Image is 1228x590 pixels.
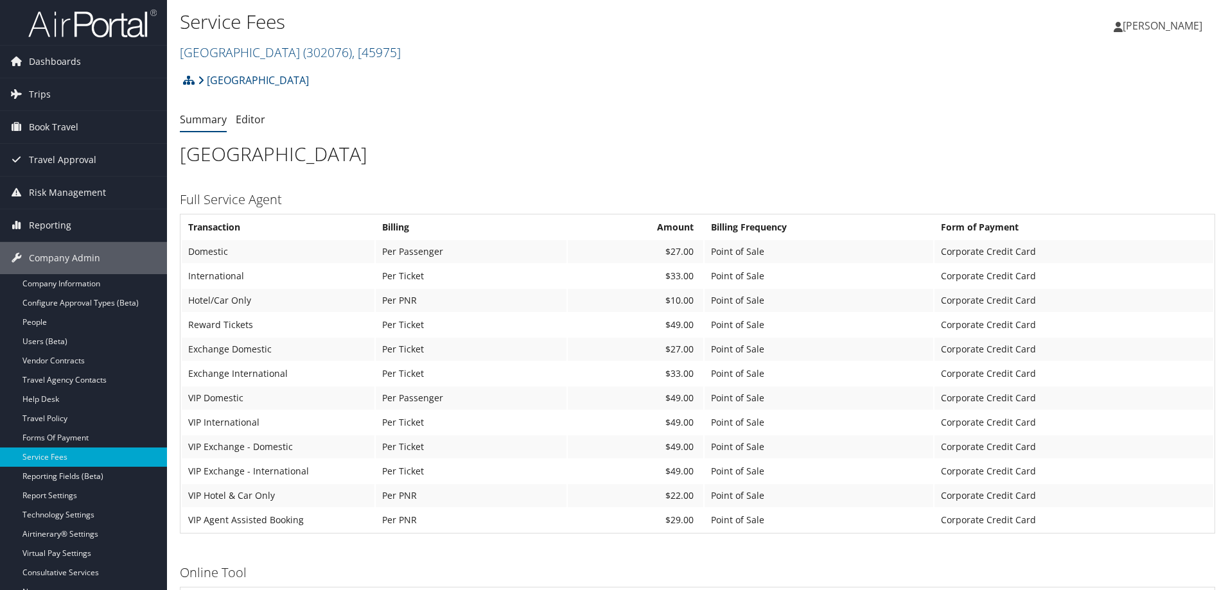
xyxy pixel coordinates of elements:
[198,67,309,93] a: [GEOGRAPHIC_DATA]
[705,411,933,434] td: Point of Sale
[182,484,374,507] td: VIP Hotel & Car Only
[376,313,566,336] td: Per Ticket
[182,460,374,483] td: VIP Exchange - International
[934,460,1213,483] td: Corporate Credit Card
[568,313,704,336] td: $49.00
[29,177,106,209] span: Risk Management
[376,240,566,263] td: Per Passenger
[29,46,81,78] span: Dashboards
[568,289,704,312] td: $10.00
[934,435,1213,458] td: Corporate Credit Card
[568,362,704,385] td: $33.00
[29,111,78,143] span: Book Travel
[568,240,704,263] td: $27.00
[376,386,566,410] td: Per Passenger
[376,362,566,385] td: Per Ticket
[934,362,1213,385] td: Corporate Credit Card
[705,435,933,458] td: Point of Sale
[376,216,566,239] th: Billing
[180,141,1215,168] h1: [GEOGRAPHIC_DATA]
[29,242,100,274] span: Company Admin
[376,411,566,434] td: Per Ticket
[705,289,933,312] td: Point of Sale
[376,484,566,507] td: Per PNR
[376,289,566,312] td: Per PNR
[303,44,352,61] span: ( 302076 )
[934,216,1213,239] th: Form of Payment
[568,484,704,507] td: $22.00
[705,240,933,263] td: Point of Sale
[376,460,566,483] td: Per Ticket
[182,265,374,288] td: International
[568,386,704,410] td: $49.00
[568,265,704,288] td: $33.00
[705,313,933,336] td: Point of Sale
[568,216,704,239] th: Amount
[934,484,1213,507] td: Corporate Credit Card
[568,508,704,532] td: $29.00
[376,265,566,288] td: Per Ticket
[376,435,566,458] td: Per Ticket
[1123,19,1202,33] span: [PERSON_NAME]
[705,338,933,361] td: Point of Sale
[182,435,374,458] td: VIP Exchange - Domestic
[180,8,870,35] h1: Service Fees
[934,386,1213,410] td: Corporate Credit Card
[182,362,374,385] td: Exchange International
[934,289,1213,312] td: Corporate Credit Card
[180,564,1215,582] h3: Online Tool
[568,411,704,434] td: $49.00
[705,362,933,385] td: Point of Sale
[180,44,401,61] a: [GEOGRAPHIC_DATA]
[705,460,933,483] td: Point of Sale
[1114,6,1215,45] a: [PERSON_NAME]
[182,338,374,361] td: Exchange Domestic
[934,265,1213,288] td: Corporate Credit Card
[182,216,374,239] th: Transaction
[705,216,933,239] th: Billing Frequency
[934,411,1213,434] td: Corporate Credit Card
[29,78,51,110] span: Trips
[182,289,374,312] td: Hotel/Car Only
[182,240,374,263] td: Domestic
[29,209,71,241] span: Reporting
[934,313,1213,336] td: Corporate Credit Card
[182,508,374,532] td: VIP Agent Assisted Booking
[352,44,401,61] span: , [ 45975 ]
[705,386,933,410] td: Point of Sale
[705,508,933,532] td: Point of Sale
[180,191,1215,209] h3: Full Service Agent
[182,386,374,410] td: VIP Domestic
[705,484,933,507] td: Point of Sale
[180,112,227,126] a: Summary
[182,411,374,434] td: VIP International
[934,240,1213,263] td: Corporate Credit Card
[29,144,96,176] span: Travel Approval
[376,338,566,361] td: Per Ticket
[28,8,157,39] img: airportal-logo.png
[705,265,933,288] td: Point of Sale
[568,435,704,458] td: $49.00
[376,508,566,532] td: Per PNR
[236,112,265,126] a: Editor
[182,313,374,336] td: Reward Tickets
[568,460,704,483] td: $49.00
[568,338,704,361] td: $27.00
[934,338,1213,361] td: Corporate Credit Card
[934,508,1213,532] td: Corporate Credit Card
